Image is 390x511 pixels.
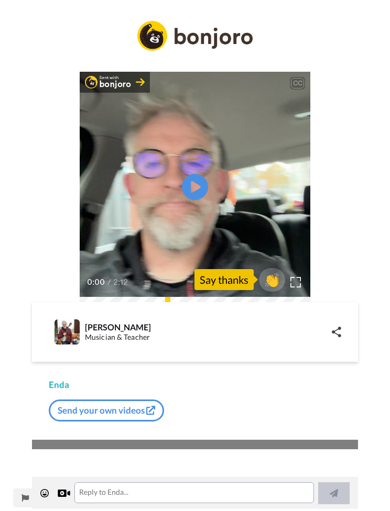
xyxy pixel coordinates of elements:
[107,276,111,288] span: /
[85,322,331,332] div: [PERSON_NAME]
[100,80,132,88] div: bonjoro
[87,276,105,288] span: 0:00
[55,319,80,345] img: Profile Image
[49,399,164,421] a: Send your own videos
[85,76,97,88] img: Bonjoro Logo
[113,276,132,288] span: 2:12
[194,269,254,290] div: Say thanks
[49,379,341,391] div: Enda
[80,72,150,93] a: Bonjoro LogoSent withbonjoro
[259,271,285,288] span: 👏
[100,76,132,80] div: Sent with
[291,78,304,88] div: CC
[290,277,301,287] img: Full screen
[332,327,341,337] img: ic_share.svg
[259,268,285,292] button: 👏
[137,21,253,51] img: logo_full.png
[85,333,331,342] div: Musician & Teacher
[58,487,70,499] div: Reply by Video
